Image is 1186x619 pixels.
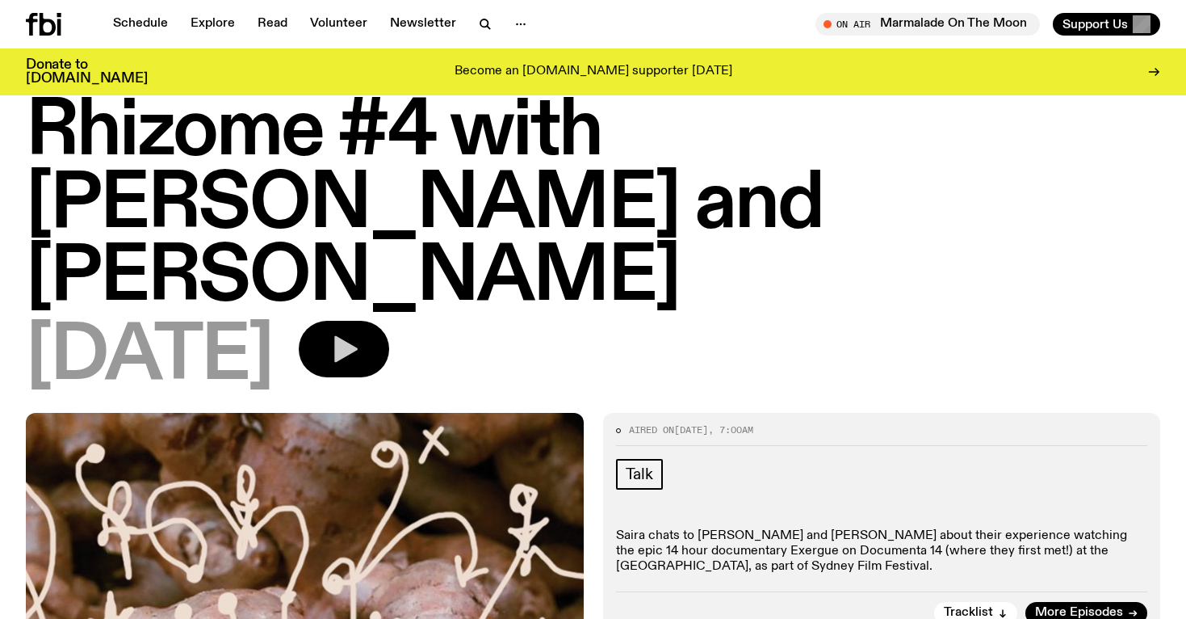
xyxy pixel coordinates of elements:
[708,423,753,436] span: , 7:00am
[181,13,245,36] a: Explore
[26,321,273,394] span: [DATE]
[248,13,297,36] a: Read
[815,13,1040,36] button: On AirMarmalade On The Moon
[380,13,466,36] a: Newsletter
[629,423,674,436] span: Aired on
[626,465,653,483] span: Talk
[103,13,178,36] a: Schedule
[26,96,1160,314] h1: Rhizome #4 with [PERSON_NAME] and [PERSON_NAME]
[674,423,708,436] span: [DATE]
[616,459,663,490] a: Talk
[26,58,148,86] h3: Donate to [DOMAIN_NAME]
[300,13,377,36] a: Volunteer
[616,528,1148,575] p: Saira chats to [PERSON_NAME] and [PERSON_NAME] about their experience watching the epic 14 hour d...
[1053,13,1160,36] button: Support Us
[455,65,732,79] p: Become an [DOMAIN_NAME] supporter [DATE]
[1062,17,1128,32] span: Support Us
